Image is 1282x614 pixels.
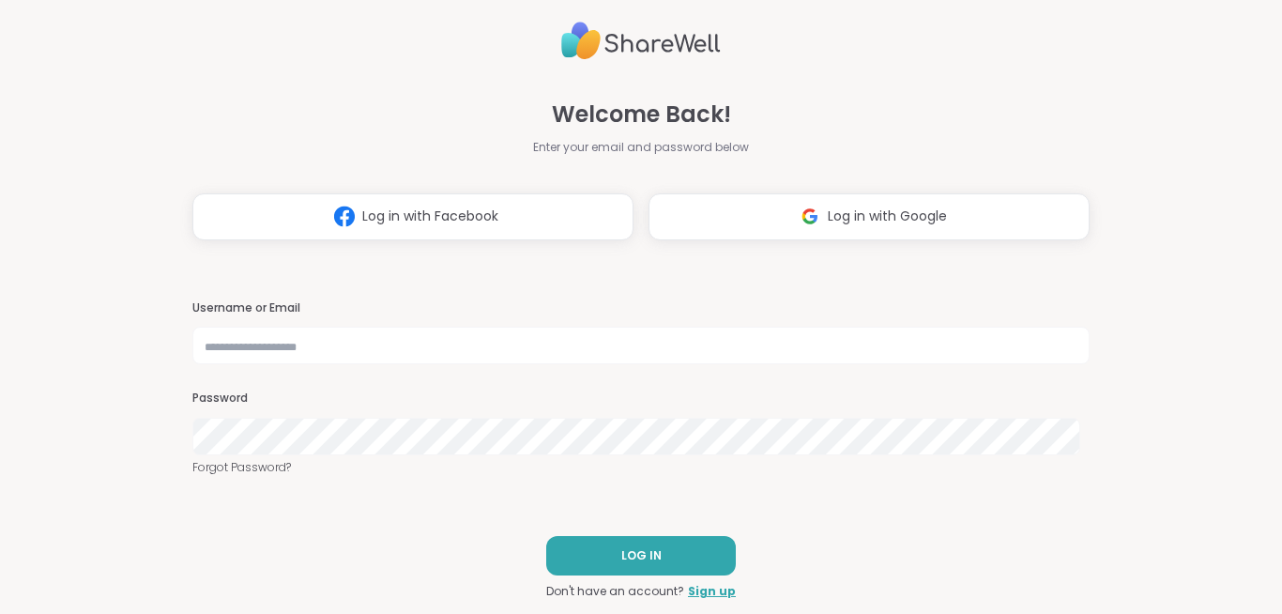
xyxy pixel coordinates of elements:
a: Sign up [688,583,736,600]
span: Log in with Google [828,207,947,226]
span: Enter your email and password below [533,139,749,156]
button: Log in with Facebook [192,193,633,240]
span: LOG IN [621,547,662,564]
h3: Username or Email [192,300,1090,316]
button: Log in with Google [649,193,1090,240]
img: ShareWell Logomark [327,199,362,234]
span: Don't have an account? [546,583,684,600]
span: Welcome Back! [552,98,731,131]
button: LOG IN [546,536,736,576]
img: ShareWell Logomark [792,199,828,234]
img: ShareWell Logo [561,14,721,68]
a: Forgot Password? [192,459,1090,476]
span: Log in with Facebook [362,207,498,226]
h3: Password [192,391,1090,407]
